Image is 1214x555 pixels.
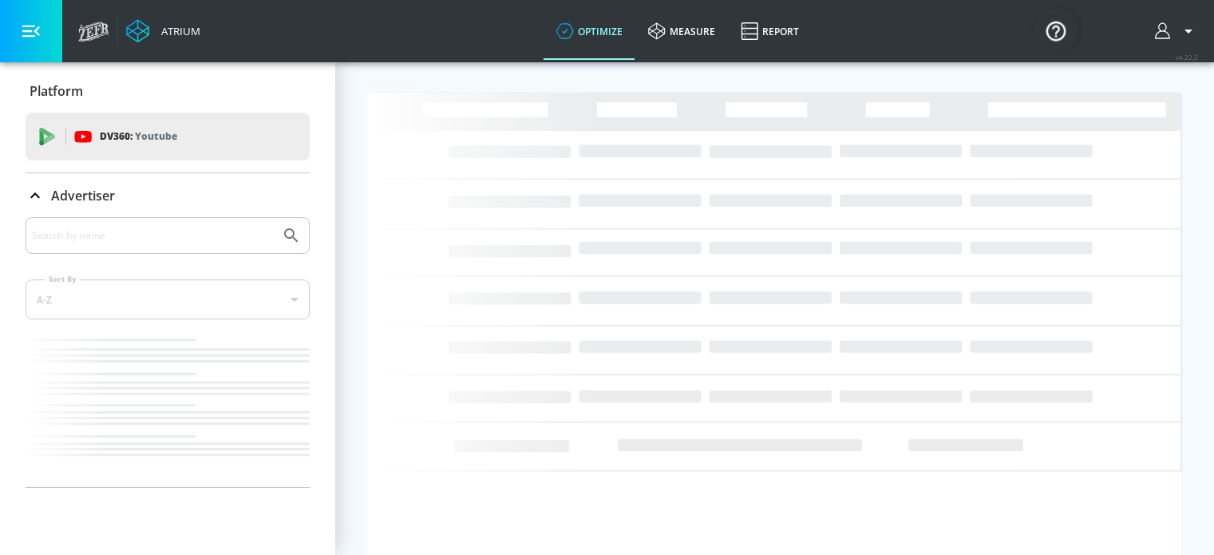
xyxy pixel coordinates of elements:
[635,2,728,60] a: measure
[26,173,310,218] div: Advertiser
[51,187,115,204] p: Advertiser
[544,2,635,60] a: optimize
[45,274,80,284] label: Sort By
[30,82,83,100] p: Platform
[26,332,310,487] nav: list of Advertiser
[26,279,310,319] div: A-Z
[155,24,200,38] div: Atrium
[26,69,310,113] div: Platform
[135,128,177,145] p: Youtube
[26,113,310,161] div: DV360: Youtube
[26,217,310,487] div: Advertiser
[1034,8,1078,53] button: Open Resource Center
[728,2,812,60] a: Report
[126,19,200,43] a: Atrium
[100,128,177,145] p: DV360:
[1176,53,1198,61] span: v 4.22.2
[32,225,274,246] input: Search by name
